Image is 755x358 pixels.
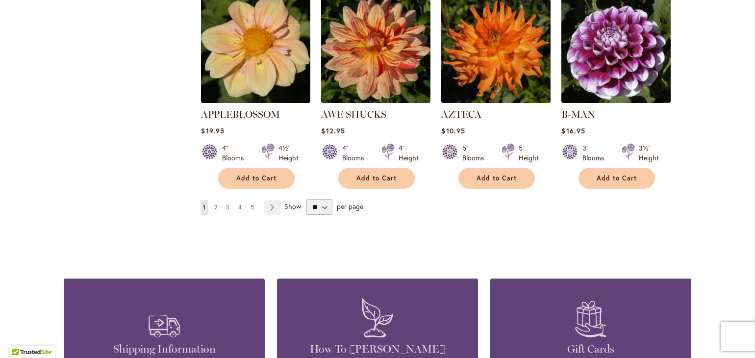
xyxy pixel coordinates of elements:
h4: How To [PERSON_NAME] [292,342,463,356]
div: 3" Blooms [582,143,610,163]
a: APPLEBLOSSOM [201,96,310,105]
span: $12.95 [321,126,345,135]
h4: Gift Cards [505,342,677,356]
span: 1 [203,204,205,211]
a: AZTECA [441,96,551,105]
span: 4 [238,204,242,211]
button: Add to Cart [338,168,415,189]
span: per page [337,202,363,211]
a: 3 [224,200,232,215]
div: 5' Height [519,143,539,163]
a: AWE SHUCKS [321,108,386,120]
div: 5" Blooms [462,143,490,163]
a: APPLEBLOSSOM [201,108,280,120]
span: 2 [214,204,217,211]
h4: Shipping Information [78,342,250,356]
span: Add to Cart [236,174,277,182]
a: 2 [212,200,220,215]
span: Add to Cart [597,174,637,182]
a: B-MAN [561,96,671,105]
span: 3 [226,204,229,211]
span: Add to Cart [356,174,397,182]
span: 5 [251,204,254,211]
span: $16.95 [561,126,585,135]
button: Add to Cart [579,168,655,189]
button: Add to Cart [218,168,295,189]
span: $10.95 [441,126,465,135]
a: AZTECA [441,108,481,120]
span: Add to Cart [477,174,517,182]
div: 3½' Height [639,143,659,163]
div: 4½' Height [278,143,299,163]
iframe: Launch Accessibility Center [7,323,35,351]
div: 4" Blooms [342,143,370,163]
div: 4' Height [399,143,419,163]
div: 4" Blooms [222,143,250,163]
button: Add to Cart [458,168,535,189]
a: 5 [248,200,256,215]
a: 4 [236,200,244,215]
a: AWE SHUCKS [321,96,430,105]
span: $19.95 [201,126,224,135]
a: B-MAN [561,108,595,120]
span: Show [284,202,301,211]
